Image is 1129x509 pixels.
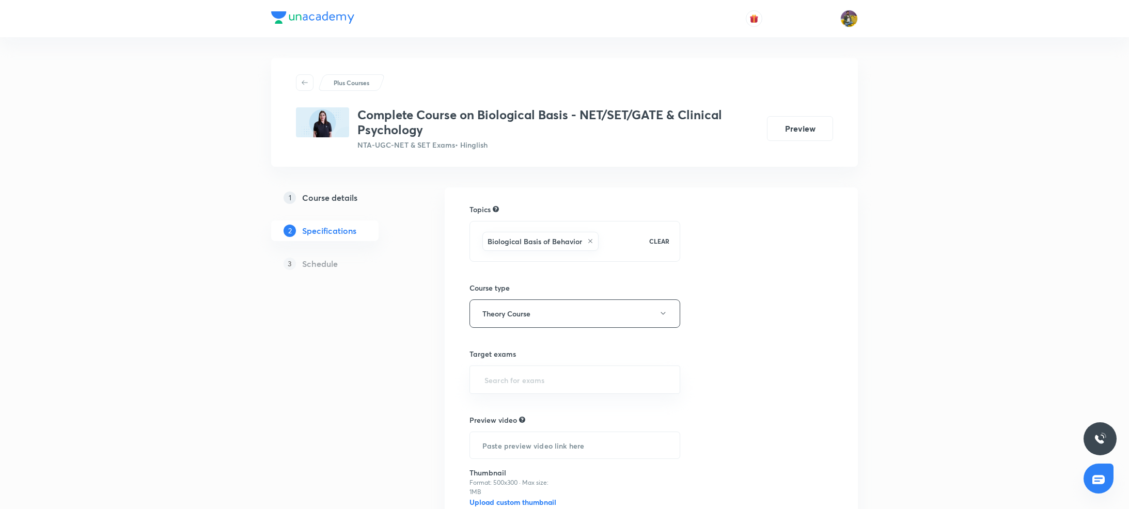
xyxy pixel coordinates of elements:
[1094,433,1106,445] img: ttu
[482,370,667,389] input: Search for exams
[469,348,680,359] h6: Target exams
[493,204,499,214] div: Search for topics
[302,225,356,237] h5: Specifications
[271,11,354,24] img: Company Logo
[519,415,525,424] div: Explain about your course, what you’ll be teaching, how it will help learners in their preparation
[469,467,558,478] h6: Thumbnail
[302,258,338,270] h5: Schedule
[271,187,412,208] a: 1Course details
[296,107,349,137] img: 4D088219-38D0-435F-83FB-D73224083C6B_plus.png
[357,107,759,137] h3: Complete Course on Biological Basis - NET/SET/GATE & Clinical Psychology
[271,11,354,26] a: Company Logo
[674,378,676,380] button: Open
[767,116,833,141] button: Preview
[469,299,680,328] button: Theory Course
[488,236,582,247] h6: Biological Basis of Behavior
[470,432,680,458] input: Paste preview video link here
[284,258,296,270] p: 3
[469,204,491,215] h6: Topics
[469,478,558,497] p: Format: 500x300 · Max size: 1MB
[749,14,759,23] img: avatar
[469,415,517,425] h6: Preview video
[840,10,858,27] img: sajan k
[746,10,762,27] button: avatar
[469,282,680,293] h6: Course type
[649,236,669,246] p: CLEAR
[284,225,296,237] p: 2
[284,192,296,204] p: 1
[334,78,369,87] p: Plus Courses
[357,139,759,150] p: NTA-UGC-NET & SET Exams • Hinglish
[302,192,357,204] h5: Course details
